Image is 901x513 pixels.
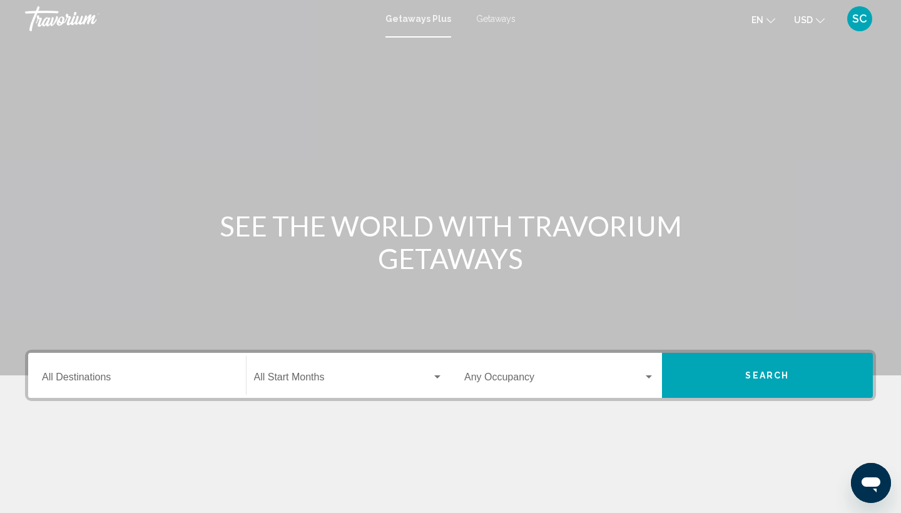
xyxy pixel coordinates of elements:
[216,210,685,275] h1: SEE THE WORLD WITH TRAVORIUM GETAWAYS
[794,15,813,25] span: USD
[385,14,451,24] a: Getaways Plus
[25,6,373,31] a: Travorium
[843,6,876,32] button: User Menu
[751,11,775,29] button: Change language
[751,15,763,25] span: en
[794,11,825,29] button: Change currency
[745,371,789,381] span: Search
[28,353,873,398] div: Search widget
[851,463,891,503] iframe: Bouton de lancement de la fenêtre de messagerie
[662,353,873,398] button: Search
[476,14,516,24] a: Getaways
[852,13,867,25] span: SC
